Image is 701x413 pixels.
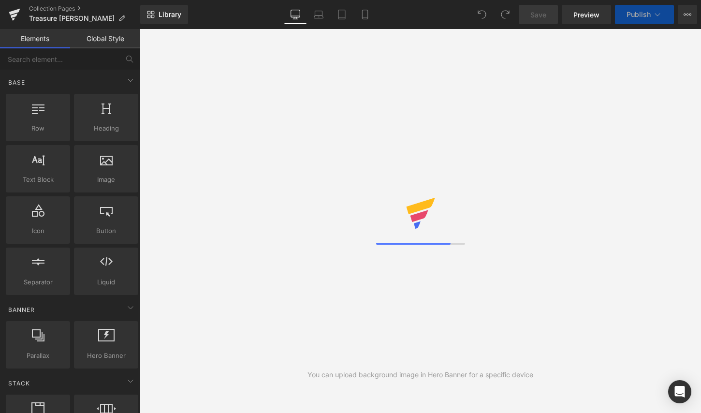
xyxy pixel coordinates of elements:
[573,10,599,20] span: Preview
[496,5,515,24] button: Redo
[615,5,674,24] button: Publish
[562,5,611,24] a: Preview
[330,5,353,24] a: Tablet
[77,351,135,361] span: Hero Banner
[627,11,651,18] span: Publish
[77,226,135,236] span: Button
[29,15,115,22] span: Treasure [PERSON_NAME]
[140,5,188,24] a: New Library
[9,277,67,287] span: Separator
[353,5,377,24] a: Mobile
[77,277,135,287] span: Liquid
[77,123,135,133] span: Heading
[284,5,307,24] a: Desktop
[9,351,67,361] span: Parallax
[77,175,135,185] span: Image
[7,305,36,314] span: Banner
[668,380,691,403] div: Open Intercom Messenger
[9,226,67,236] span: Icon
[29,5,140,13] a: Collection Pages
[307,369,533,380] div: You can upload background image in Hero Banner for a specific device
[7,379,31,388] span: Stack
[7,78,26,87] span: Base
[530,10,546,20] span: Save
[678,5,697,24] button: More
[307,5,330,24] a: Laptop
[9,123,67,133] span: Row
[472,5,492,24] button: Undo
[159,10,181,19] span: Library
[70,29,140,48] a: Global Style
[9,175,67,185] span: Text Block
